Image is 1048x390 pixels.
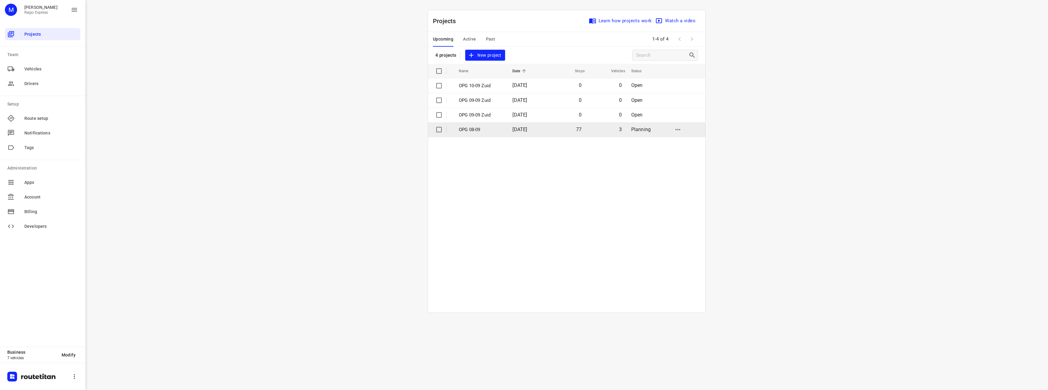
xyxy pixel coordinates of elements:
span: 0 [619,112,622,118]
span: Apps [24,179,78,186]
span: [DATE] [512,112,527,118]
span: Date [512,67,528,75]
span: [DATE] [512,97,527,103]
span: 0 [579,97,582,103]
div: Tags [5,141,80,154]
p: OPG 09-09 Zuid [459,112,503,119]
span: [DATE] [512,127,527,132]
span: 1-4 of 4 [650,33,671,46]
div: M [5,4,17,16]
span: Billing [24,209,78,215]
span: Open [631,112,643,118]
span: Name [459,67,476,75]
p: 7 vehicles [7,356,57,360]
span: Upcoming [433,35,453,43]
span: Next Page [686,33,698,45]
span: Tags [24,145,78,151]
span: Open [631,97,643,103]
div: Projects [5,28,80,40]
span: [DATE] [512,82,527,88]
div: Billing [5,206,80,218]
span: 0 [619,97,622,103]
div: Notifications [5,127,80,139]
p: Regio Express [24,10,58,15]
span: Stops [567,67,585,75]
div: Apps [5,176,80,188]
span: Projects [24,31,78,38]
span: Notifications [24,130,78,136]
span: Vehicles [603,67,625,75]
p: Projects [433,16,461,26]
div: Drivers [5,77,80,90]
p: Administration [7,165,80,171]
span: Vehicles [24,66,78,72]
span: Status [631,67,650,75]
p: Max Bisseling [24,5,58,10]
span: Active [463,35,476,43]
span: 3 [619,127,622,132]
span: Past [486,35,495,43]
button: Modify [57,349,80,360]
div: Account [5,191,80,203]
p: Team [7,52,80,58]
span: Route setup [24,115,78,122]
span: 0 [619,82,622,88]
button: New project [465,50,505,61]
p: Setup [7,101,80,107]
span: Modify [62,352,76,357]
p: Business [7,350,57,355]
span: Developers [24,223,78,230]
span: 0 [579,112,582,118]
input: Search projects [636,51,689,60]
div: Search [689,52,698,59]
span: 0 [579,82,582,88]
span: Open [631,82,643,88]
div: Developers [5,220,80,232]
span: Account [24,194,78,200]
div: Route setup [5,112,80,124]
span: Planning [631,127,651,132]
p: 4 projects [435,52,456,58]
div: Vehicles [5,63,80,75]
span: Drivers [24,81,78,87]
span: New project [469,52,501,59]
span: Previous Page [674,33,686,45]
p: OPG 08-09 [459,126,503,133]
p: OPG 09-09 Zuid [459,97,503,104]
p: OPG 10-09 Zuid [459,82,503,89]
span: 77 [576,127,582,132]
